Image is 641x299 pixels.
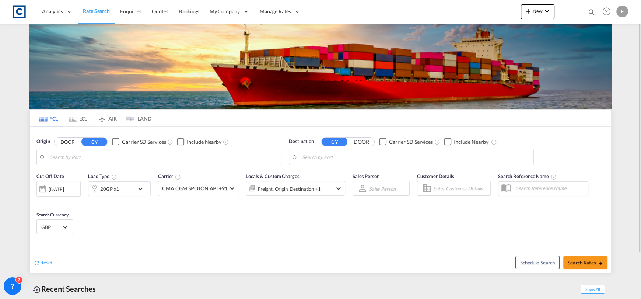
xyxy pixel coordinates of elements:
button: Note: By default Schedule search will only considerorigin ports, destination ports and cut off da... [515,256,560,269]
button: DOOR [55,138,80,146]
md-tab-item: FCL [34,110,63,126]
span: My Company [210,8,240,15]
md-icon: icon-backup-restore [32,285,41,294]
button: icon-plus 400-fgNewicon-chevron-down [521,4,554,19]
span: Destination [289,138,314,145]
span: Sales Person [353,173,379,179]
div: Origin DOOR CY Checkbox No InkUnchecked: Search for CY (Container Yard) services for all selected... [30,127,611,273]
md-select: Select Currency: £ GBPUnited Kingdom Pound [41,222,69,232]
md-icon: icon-chevron-down [543,7,551,15]
div: icon-magnify [588,8,596,19]
md-icon: Unchecked: Ignores neighbouring ports when fetching rates.Checked : Includes neighbouring ports w... [491,139,497,145]
div: Freight Origin Destination Factory Stuffing [258,184,321,194]
div: Carrier SD Services [389,138,433,146]
md-icon: icon-arrow-right [598,261,603,266]
md-checkbox: Checkbox No Ink [112,138,166,146]
div: Freight Origin Destination Factory Stuffingicon-chevron-down [246,181,345,196]
button: CY [322,138,347,146]
md-icon: Unchecked: Search for CY (Container Yard) services for all selected carriers.Checked : Search for... [167,139,173,145]
span: Analytics [42,8,63,15]
md-pagination-wrapper: Use the left and right arrow keys to navigate between tabs [34,110,151,126]
img: 1fdb9190129311efbfaf67cbb4249bed.jpeg [11,3,28,20]
span: Search Currency [36,212,69,218]
input: Enter Customer Details [433,183,488,194]
div: icon-refreshReset [34,259,53,267]
md-icon: icon-chevron-down [334,184,343,193]
span: Search Reference Name [498,173,557,179]
div: Carrier SD Services [122,138,166,146]
input: Search by Port [50,152,277,163]
span: Load Type [88,173,117,179]
div: 20GP x1 [100,184,119,194]
span: Cut Off Date [36,173,64,179]
button: CY [81,138,107,146]
span: Show All [581,285,605,294]
md-icon: icon-information-outline [111,174,117,180]
span: Bookings [179,8,199,14]
span: Locals & Custom Charges [246,173,300,179]
md-tab-item: LCL [63,110,92,126]
div: 20GP x1icon-chevron-down [88,181,151,196]
span: Customer Details [417,173,454,179]
span: Origin [36,138,50,145]
input: Search by Port [302,152,530,163]
span: Help [600,5,613,18]
md-checkbox: Checkbox No Ink [379,138,433,146]
span: CMA CGM SPOTON API +91 [162,185,228,192]
md-tab-item: AIR [92,110,122,126]
div: Help [600,5,616,18]
md-icon: icon-refresh [34,260,40,266]
div: F [616,6,628,17]
span: Search Rates [568,260,603,265]
md-icon: icon-airplane [98,114,106,120]
md-icon: Unchecked: Search for CY (Container Yard) services for all selected carriers.Checked : Search for... [434,139,440,145]
md-icon: icon-plus 400-fg [524,7,533,15]
button: DOOR [348,138,374,146]
div: [DATE] [36,181,81,197]
span: New [524,8,551,14]
md-tab-item: LAND [122,110,151,126]
div: Recent Searches [29,281,99,297]
span: Quotes [152,8,168,14]
md-icon: icon-magnify [588,8,596,16]
md-icon: The selected Trucker/Carrierwill be displayed in the rate results If the rates are from another f... [175,174,181,180]
span: Manage Rates [260,8,291,15]
span: Reset [40,259,53,265]
span: Carrier [158,173,181,179]
md-select: Sales Person [368,183,396,194]
button: Search Ratesicon-arrow-right [563,256,607,269]
input: Search Reference Name [512,182,588,194]
div: Include Nearby [454,138,488,146]
div: Include Nearby [187,138,221,146]
span: Rate Search [83,8,110,14]
span: GBP [41,224,62,230]
img: LCL+%26+FCL+BACKGROUND.png [29,24,612,109]
md-checkbox: Checkbox No Ink [177,138,221,146]
md-checkbox: Checkbox No Ink [444,138,488,146]
md-icon: Unchecked: Ignores neighbouring ports when fetching rates.Checked : Includes neighbouring ports w... [223,139,229,145]
md-datepicker: Select [36,196,42,206]
md-icon: icon-chevron-down [136,184,148,193]
md-icon: Your search will be saved by the below given name [551,174,557,180]
span: Enquiries [120,8,141,14]
div: [DATE] [49,186,64,192]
